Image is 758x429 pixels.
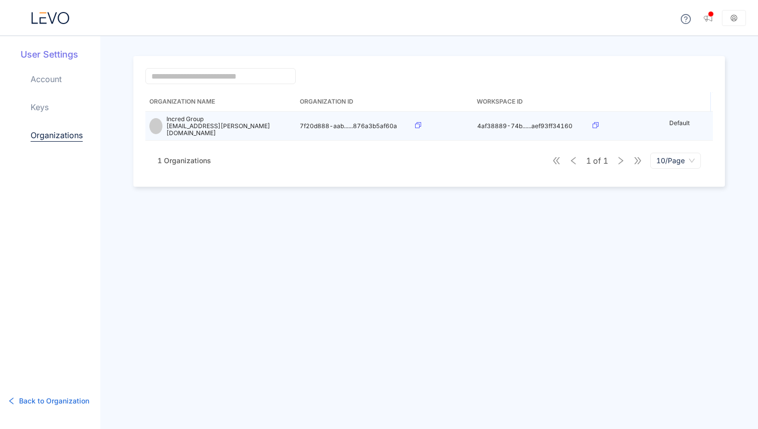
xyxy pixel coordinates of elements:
[296,92,411,112] th: Organization ID
[166,123,292,137] p: [EMAIL_ADDRESS][PERSON_NAME][DOMAIN_NAME]
[603,156,608,165] span: 1
[157,156,211,165] span: 1 Organizations
[655,120,704,127] p: Default
[31,101,49,113] a: Keys
[166,116,292,123] p: Incred Group
[31,129,83,142] a: Organizations
[473,92,588,112] th: Workspace ID
[19,395,89,406] span: Back to Organization
[21,48,100,61] h5: User Settings
[586,156,608,165] span: of
[145,92,296,112] th: Organization Name
[300,122,397,130] span: 7f20d888-aab......876a3b5af60a
[31,73,62,85] a: Account
[586,156,591,165] span: 1
[656,153,695,168] span: 10/Page
[477,122,573,130] span: 4af38889-74b......aef93ff34160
